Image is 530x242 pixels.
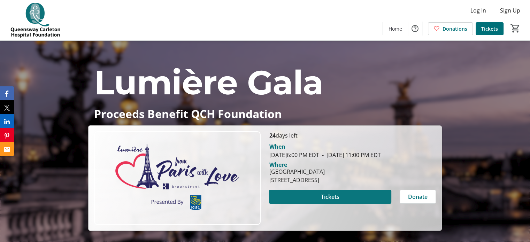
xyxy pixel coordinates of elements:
[400,190,436,204] button: Donate
[269,142,285,151] div: When
[470,6,486,15] span: Log In
[389,25,402,32] span: Home
[319,151,381,159] span: [DATE] 11:00 PM EDT
[408,22,422,36] button: Help
[269,132,275,139] span: 24
[94,131,261,225] img: Campaign CTA Media Photo
[509,22,522,34] button: Cart
[269,190,391,204] button: Tickets
[494,5,526,16] button: Sign Up
[321,193,339,201] span: Tickets
[319,151,326,159] span: -
[269,167,324,176] div: [GEOGRAPHIC_DATA]
[383,22,408,35] a: Home
[269,151,319,159] span: [DATE] 6:00 PM EDT
[4,3,66,38] img: QCH Foundation's Logo
[269,162,287,167] div: Where
[481,25,498,32] span: Tickets
[476,22,504,35] a: Tickets
[94,108,436,120] p: Proceeds Benefit QCH Foundation
[408,193,428,201] span: Donate
[269,131,436,140] p: days left
[500,6,520,15] span: Sign Up
[269,176,324,184] div: [STREET_ADDRESS]
[428,22,473,35] a: Donations
[465,5,492,16] button: Log In
[94,62,323,103] span: Lumière Gala
[443,25,467,32] span: Donations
